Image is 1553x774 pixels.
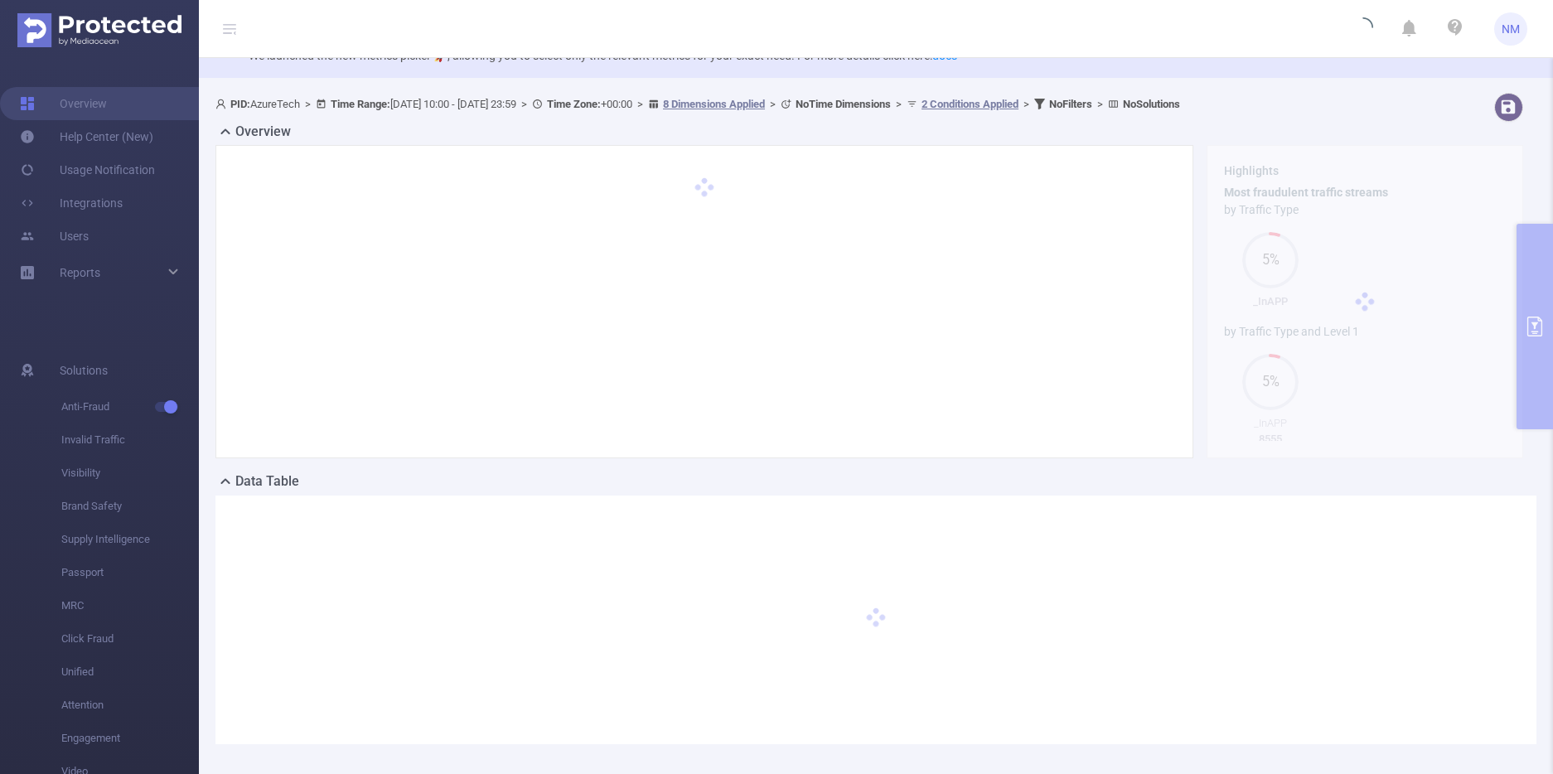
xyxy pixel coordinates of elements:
[235,122,291,142] h2: Overview
[61,457,199,490] span: Visibility
[516,98,532,110] span: >
[230,98,250,110] b: PID:
[1502,12,1520,46] span: NM
[922,98,1018,110] u: 2 Conditions Applied
[891,98,907,110] span: >
[61,689,199,722] span: Attention
[61,589,199,622] span: MRC
[663,98,765,110] u: 8 Dimensions Applied
[20,153,155,186] a: Usage Notification
[1092,98,1108,110] span: >
[61,390,199,423] span: Anti-Fraud
[215,99,230,109] i: icon: user
[61,523,199,556] span: Supply Intelligence
[235,472,299,491] h2: Data Table
[632,98,648,110] span: >
[1049,98,1092,110] b: No Filters
[17,13,181,47] img: Protected Media
[61,722,199,755] span: Engagement
[796,98,891,110] b: No Time Dimensions
[300,98,316,110] span: >
[61,423,199,457] span: Invalid Traffic
[20,220,89,253] a: Users
[215,98,1180,110] span: AzureTech [DATE] 10:00 - [DATE] 23:59 +00:00
[1123,98,1180,110] b: No Solutions
[61,655,199,689] span: Unified
[20,120,153,153] a: Help Center (New)
[547,98,601,110] b: Time Zone:
[20,87,107,120] a: Overview
[1353,17,1373,41] i: icon: loading
[60,266,100,279] span: Reports
[765,98,781,110] span: >
[60,256,100,289] a: Reports
[60,354,108,387] span: Solutions
[61,490,199,523] span: Brand Safety
[61,556,199,589] span: Passport
[61,622,199,655] span: Click Fraud
[331,98,390,110] b: Time Range:
[1018,98,1034,110] span: >
[20,186,123,220] a: Integrations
